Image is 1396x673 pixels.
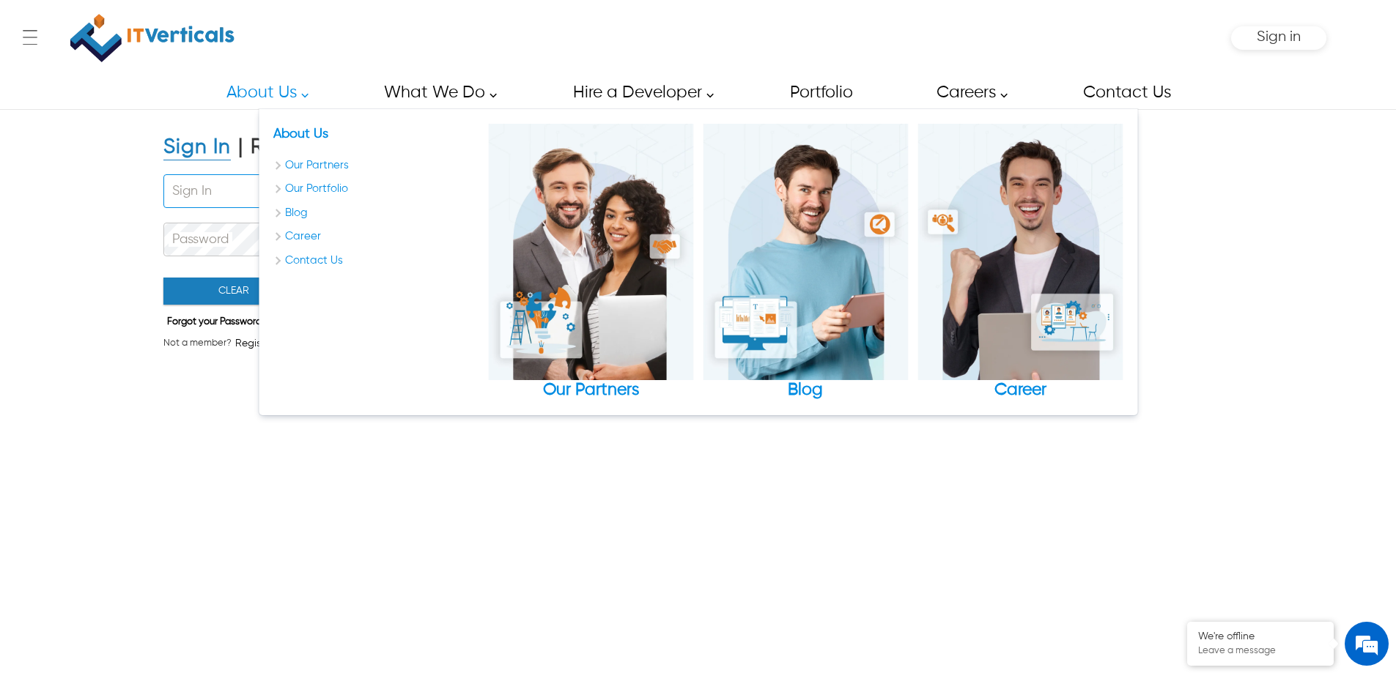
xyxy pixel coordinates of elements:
a: About Us [210,76,317,109]
img: logo_Zg8I0qSkbAqR2WFHt3p6CTuqpyXMFPubPcD2OT02zFN43Cy9FUNNG3NEPhM_Q1qe_.png [25,88,62,96]
a: Careers [920,76,1016,109]
div: We're offline [1198,631,1323,643]
a: Our Partners [488,124,693,401]
div: Our Partners [488,380,693,401]
button: Clear [163,278,304,305]
a: Contact Us [273,253,479,269]
div: | [238,135,243,160]
a: Contact Us [1066,76,1186,109]
a: About Us [273,127,328,141]
div: Blog [703,380,908,401]
a: What We Do [367,76,505,109]
a: IT Verticals Inc [70,7,235,69]
a: Career [273,228,479,245]
a: Blog [273,205,479,222]
a: Our Portfolio [273,181,479,198]
a: Portfolio [773,76,868,109]
span: We are offline. Please leave us a message. [31,185,256,332]
span: Not a member? [163,336,232,351]
em: Submit [215,451,266,471]
img: IT Verticals Inc [70,7,234,69]
div: Leave a message [76,82,246,101]
a: Sign in [1257,34,1301,43]
a: Blog [703,124,908,401]
div: Sign In [163,135,231,160]
a: Career [917,124,1123,401]
em: Driven by SalesIQ [115,384,186,394]
img: Career [917,124,1123,380]
p: Leave a message [1198,645,1323,657]
button: Forgot your Password? [163,313,270,332]
span: Sign in [1257,29,1301,45]
a: Hire a Developer [556,76,722,109]
div: Career [917,380,1123,401]
img: Our Partners [488,124,693,380]
div: Minimize live chat window [240,7,276,42]
div: Register Here [251,135,384,160]
span: Register Here [235,336,298,351]
img: Blog [703,124,908,380]
a: Our Partners [273,157,479,174]
textarea: Type your message and click 'Submit' [7,400,279,451]
img: salesiqlogo_leal7QplfZFryJ6FIlVepeu7OftD7mt8q6exU6-34PB8prfIgodN67KcxXM9Y7JQ_.png [101,384,111,393]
